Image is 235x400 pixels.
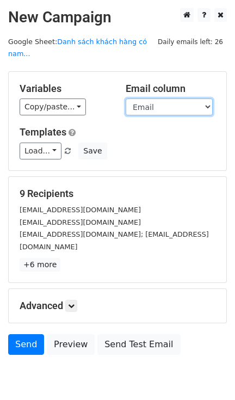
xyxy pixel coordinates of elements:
[20,258,60,272] a: +6 more
[20,300,215,312] h5: Advanced
[20,143,61,159] a: Load...
[47,334,95,355] a: Preview
[20,83,109,95] h5: Variables
[20,126,66,138] a: Templates
[8,334,44,355] a: Send
[20,206,141,214] small: [EMAIL_ADDRESS][DOMAIN_NAME]
[78,143,107,159] button: Save
[97,334,180,355] a: Send Test Email
[154,38,227,46] a: Daily emails left: 26
[154,36,227,48] span: Daily emails left: 26
[20,230,209,251] small: [EMAIL_ADDRESS][DOMAIN_NAME]; [EMAIL_ADDRESS][DOMAIN_NAME]
[8,8,227,27] h2: New Campaign
[126,83,215,95] h5: Email column
[20,188,215,200] h5: 9 Recipients
[181,348,235,400] iframe: Chat Widget
[20,218,141,226] small: [EMAIL_ADDRESS][DOMAIN_NAME]
[8,38,147,58] small: Google Sheet:
[20,99,86,115] a: Copy/paste...
[8,38,147,58] a: Danh sách khách hàng có nam...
